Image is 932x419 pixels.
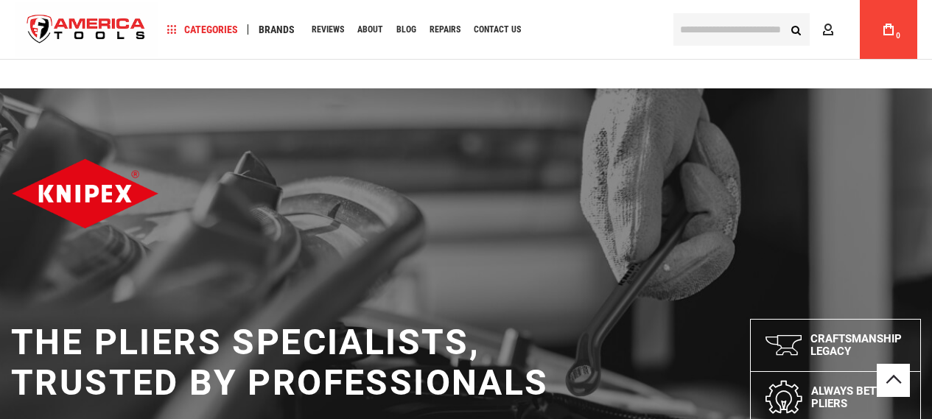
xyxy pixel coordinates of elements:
[810,333,905,358] p: Craftsmanship Legacy
[15,2,158,57] img: America Tools
[252,20,301,40] a: Brands
[15,2,158,57] a: store logo
[782,15,810,43] button: Search
[11,158,159,230] img: Knipex logo
[467,20,528,40] a: Contact Us
[351,20,390,40] a: About
[430,25,460,34] span: Repairs
[474,25,521,34] span: Contact Us
[312,25,344,34] span: Reviews
[396,25,416,34] span: Blog
[811,385,905,410] p: Always better pliers
[390,20,423,40] a: Blog
[423,20,467,40] a: Repairs
[357,25,383,34] span: About
[167,24,238,35] span: Categories
[305,20,351,40] a: Reviews
[259,24,295,35] span: Brands
[161,20,245,40] a: Categories
[11,322,549,403] h1: The Pliers Specialists, Trusted by Professionals
[896,32,900,40] span: 0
